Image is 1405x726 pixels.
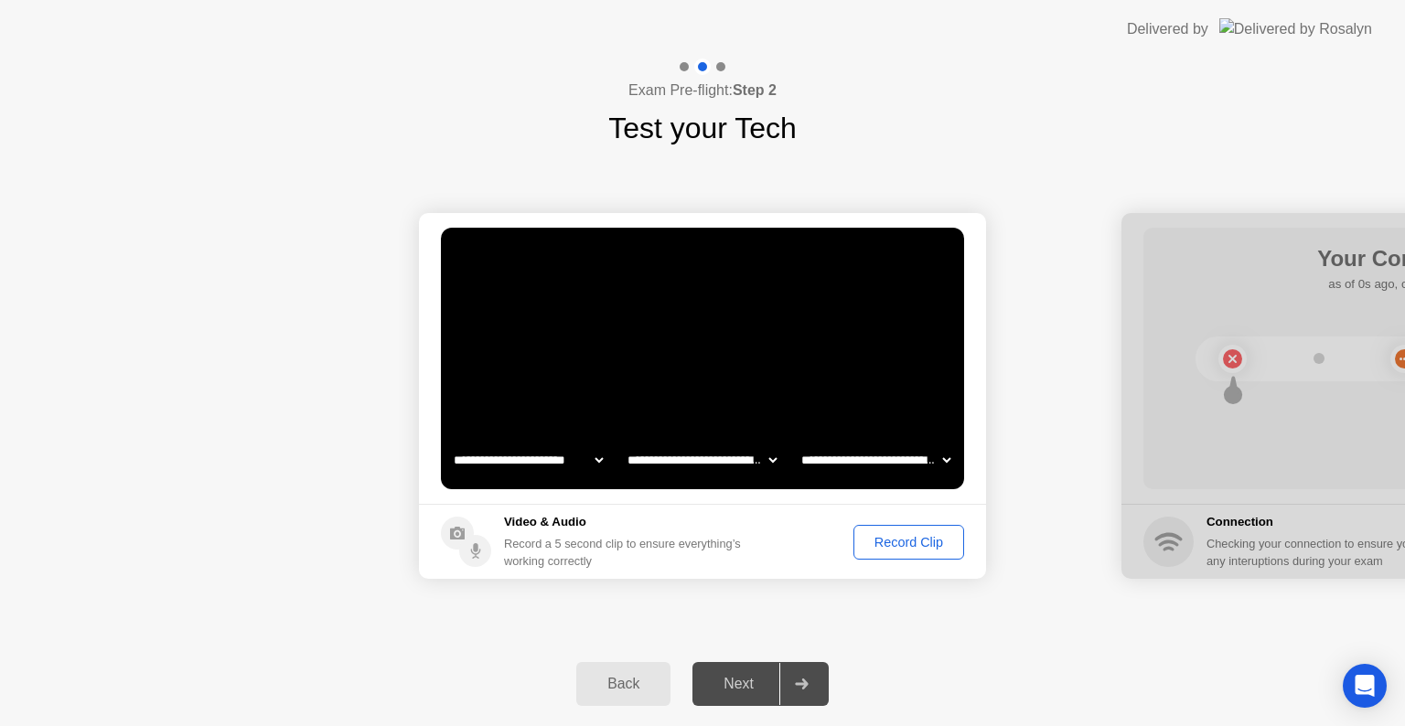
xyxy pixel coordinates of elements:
[1127,18,1208,40] div: Delivered by
[624,442,780,478] select: Available speakers
[860,535,958,550] div: Record Clip
[853,525,964,560] button: Record Clip
[692,662,829,706] button: Next
[798,442,954,478] select: Available microphones
[1219,18,1372,39] img: Delivered by Rosalyn
[733,82,777,98] b: Step 2
[582,676,665,692] div: Back
[504,513,748,531] h5: Video & Audio
[450,442,606,478] select: Available cameras
[504,535,748,570] div: Record a 5 second clip to ensure everything’s working correctly
[698,676,779,692] div: Next
[1343,664,1387,708] div: Open Intercom Messenger
[576,662,670,706] button: Back
[628,80,777,101] h4: Exam Pre-flight:
[608,106,797,150] h1: Test your Tech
